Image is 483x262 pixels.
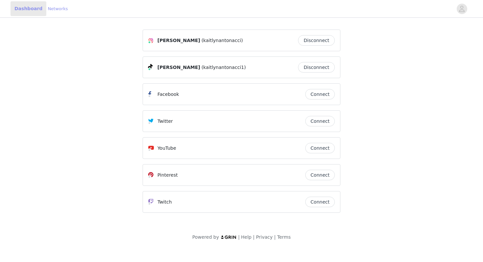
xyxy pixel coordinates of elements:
button: Disconnect [298,35,335,46]
p: Pinterest [157,172,178,179]
img: Instagram Icon [148,38,153,43]
img: logo [220,235,237,239]
span: Powered by [192,234,219,240]
button: Connect [305,170,335,180]
span: [PERSON_NAME] [157,64,200,71]
a: Networks [48,6,68,12]
span: (kaitlynantonacci1) [201,64,246,71]
span: [PERSON_NAME] [157,37,200,44]
span: | [274,234,276,240]
div: avatar [459,4,465,14]
button: Connect [305,197,335,207]
span: (kaitlynantonacci) [201,37,243,44]
button: Connect [305,143,335,153]
p: Twitch [157,199,172,206]
a: Dashboard [11,1,46,16]
p: Twitter [157,118,173,125]
a: Terms [277,234,290,240]
a: Help [241,234,252,240]
p: Facebook [157,91,179,98]
span: | [238,234,240,240]
button: Disconnect [298,62,335,73]
button: Connect [305,89,335,99]
p: YouTube [157,145,176,152]
a: Privacy [256,234,273,240]
span: | [253,234,255,240]
button: Connect [305,116,335,126]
